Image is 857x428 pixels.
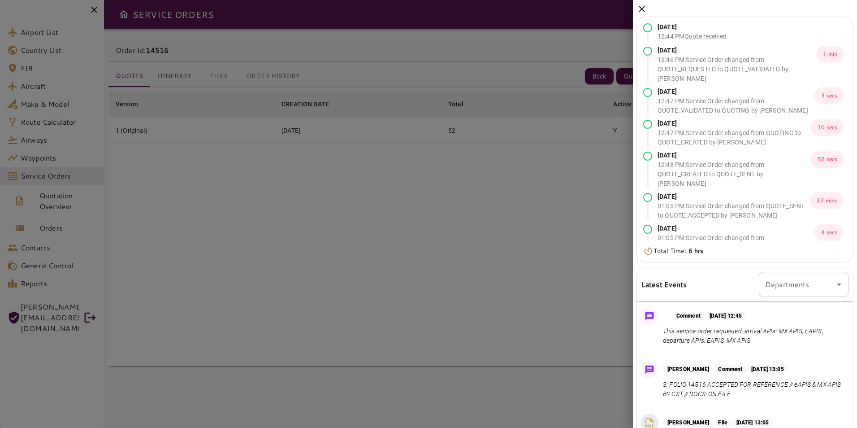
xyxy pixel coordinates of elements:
[658,46,816,55] p: [DATE]
[833,278,845,291] button: Open
[658,119,811,128] p: [DATE]
[658,32,727,41] p: 12:44 PM Quote received
[658,233,814,262] p: 01:05 PM : Service Order changed from QUOTE_ACCEPTED to AWAITING_ASSIGNMENT by [PERSON_NAME]
[688,246,704,255] b: 6 hrs
[672,312,705,320] p: Comment
[658,160,811,188] p: 12:48 PM : Service Order changed from QUOTE_CREATED to QUOTE_SENT by [PERSON_NAME]
[654,246,703,256] p: Total Time:
[814,224,844,241] p: 4 secs
[658,192,810,201] p: [DATE]
[663,380,845,399] p: S: FOLIO 14516 ACCEPTED FOR REFERENCE // eAPIS & MX APIS BY CST // DOCS: ON FILE
[658,96,814,115] p: 12:47 PM : Service Order changed from QUOTE_VALIDATED to QUOTING by [PERSON_NAME]
[811,119,844,136] p: 10 secs
[641,279,687,290] h6: Latest Events
[814,87,844,104] p: 3 secs
[705,312,746,320] p: [DATE] 12:45
[810,192,844,209] p: 17 mins
[732,419,773,427] p: [DATE] 13:05
[643,247,654,256] img: Timer Icon
[663,365,714,373] p: [PERSON_NAME]
[643,310,656,323] img: Message Icon
[714,419,731,427] p: File
[658,22,727,32] p: [DATE]
[658,201,810,220] p: 01:05 PM : Service Order changed from QUOTE_SENT to QUOTE_ACCEPTED by [PERSON_NAME]
[658,151,811,160] p: [DATE]
[643,363,656,376] img: Message Icon
[663,327,845,345] p: This service order requested: arrival APIs: MX APIS, EAPIS, departure APIs: EAPIS, MX APIS
[747,365,788,373] p: [DATE] 13:05
[658,128,811,147] p: 12:47 PM : Service Order changed from QUOTING to QUOTE_CREATED by [PERSON_NAME]
[658,224,814,233] p: [DATE]
[811,151,844,168] p: 52 secs
[658,55,816,83] p: 12:46 PM : Service Order changed from QUOTE_REQUESTED to QUOTE_VALIDATED by [PERSON_NAME]
[816,46,844,63] p: 1 min
[658,87,814,96] p: [DATE]
[714,365,747,373] p: Comment
[663,419,714,427] p: [PERSON_NAME]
